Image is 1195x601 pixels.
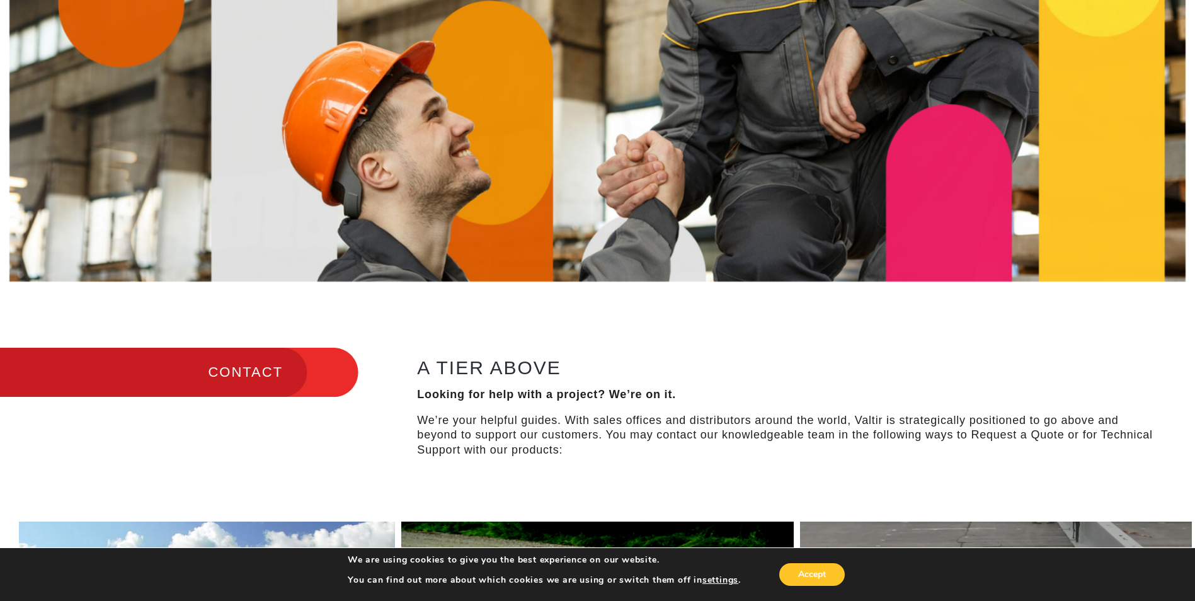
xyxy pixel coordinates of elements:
[417,357,1161,378] h2: A TIER ABOVE
[417,388,676,401] strong: Looking for help with a project? We’re on it.
[348,575,741,586] p: You can find out more about which cookies we are using or switch them off in .
[779,563,845,586] button: Accept
[417,413,1161,457] p: We’re your helpful guides. With sales offices and distributors around the world, Valtir is strate...
[702,575,738,586] button: settings
[348,554,741,566] p: We are using cookies to give you the best experience on our website.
